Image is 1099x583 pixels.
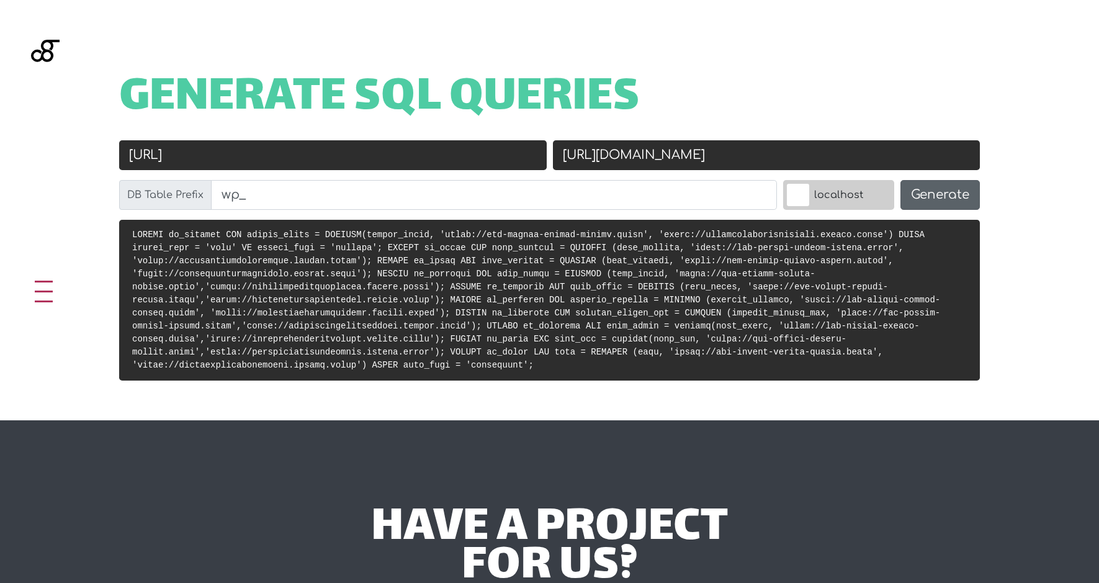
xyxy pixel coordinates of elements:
code: LOREMI do_sitamet CON adipis_elits = DOEIUSM(tempor_incid, 'utlab://etd-magnaa-enimad-minimv.quis... [132,230,940,370]
button: Generate [900,180,980,210]
input: wp_ [211,180,777,210]
label: DB Table Prefix [119,180,212,210]
label: localhost [783,180,894,210]
span: Generate SQL Queries [119,79,640,118]
input: Old URL [119,140,547,170]
img: Blackgate [31,40,60,133]
input: New URL [553,140,980,170]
